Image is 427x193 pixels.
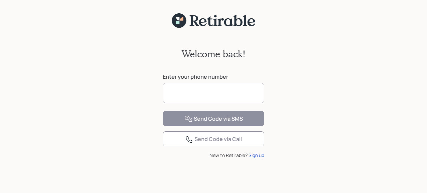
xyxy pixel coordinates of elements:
[181,48,246,60] h2: Welcome back!
[184,115,243,123] div: Send Code via SMS
[185,135,242,143] div: Send Code via Call
[163,111,264,126] button: Send Code via SMS
[163,131,264,146] button: Send Code via Call
[163,73,264,80] label: Enter your phone number
[249,152,264,159] div: Sign up
[163,152,264,159] div: New to Retirable?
